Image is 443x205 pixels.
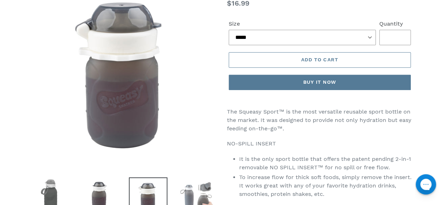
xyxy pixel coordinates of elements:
[229,52,411,68] button: Add to cart
[239,155,413,172] li: It is the only sport bottle that offers the patent pending 2-in-1 removable NO SPILL INSERT™ for ...
[227,108,413,133] p: The Squeasy Sport™ is the most versatile reusable sport bottle on the market. It was designed to ...
[227,139,413,148] p: NO-SPILL INSERT
[229,20,376,28] label: Size
[379,20,411,28] label: Quantity
[229,75,411,90] button: Buy it now
[301,57,338,62] span: Add to cart
[239,173,413,198] li: To increase flow for thick soft foods, simply remove the insert. It works great with any of your ...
